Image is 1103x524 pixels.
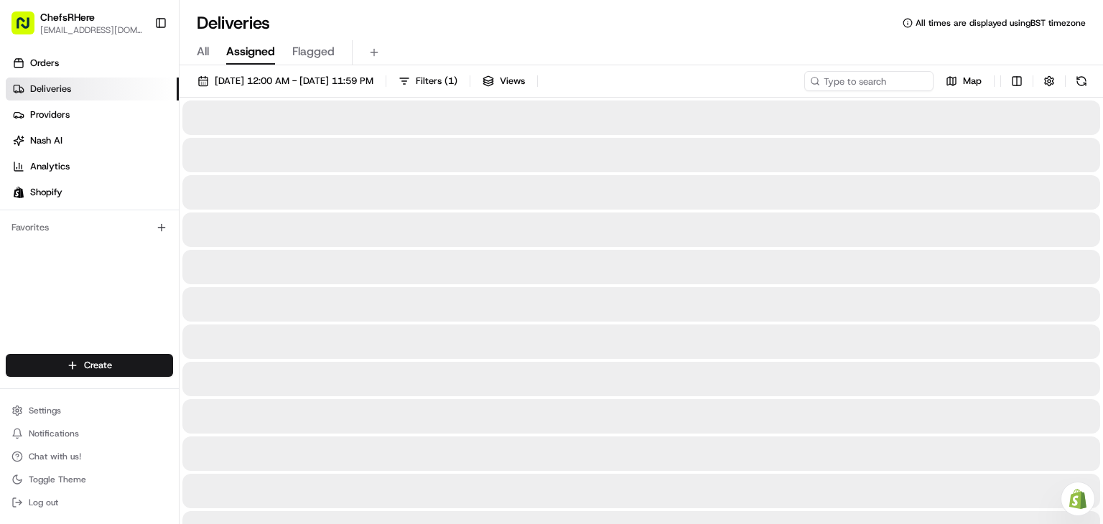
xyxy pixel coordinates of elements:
[30,186,62,199] span: Shopify
[6,6,149,40] button: ChefsRHere[EMAIL_ADDRESS][DOMAIN_NAME]
[40,24,143,36] button: [EMAIL_ADDRESS][DOMAIN_NAME]
[6,354,173,377] button: Create
[6,446,173,467] button: Chat with us!
[30,57,59,70] span: Orders
[30,160,70,173] span: Analytics
[197,43,209,60] span: All
[292,43,335,60] span: Flagged
[6,181,179,204] a: Shopify
[197,11,270,34] h1: Deliveries
[13,187,24,198] img: Shopify logo
[392,71,464,91] button: Filters(1)
[6,129,179,152] a: Nash AI
[6,469,173,490] button: Toggle Theme
[226,43,275,60] span: Assigned
[916,17,1086,29] span: All times are displayed using BST timezone
[191,71,380,91] button: [DATE] 12:00 AM - [DATE] 11:59 PM
[215,75,373,88] span: [DATE] 12:00 AM - [DATE] 11:59 PM
[29,451,81,462] span: Chat with us!
[939,71,988,91] button: Map
[476,71,531,91] button: Views
[30,134,62,147] span: Nash AI
[416,75,457,88] span: Filters
[30,83,71,95] span: Deliveries
[6,78,179,100] a: Deliveries
[84,359,112,372] span: Create
[963,75,982,88] span: Map
[40,10,95,24] button: ChefsRHere
[6,216,173,239] div: Favorites
[445,75,457,88] span: ( 1 )
[29,428,79,439] span: Notifications
[29,497,58,508] span: Log out
[804,71,934,91] input: Type to search
[6,103,179,126] a: Providers
[6,492,173,513] button: Log out
[6,52,179,75] a: Orders
[6,424,173,444] button: Notifications
[29,474,86,485] span: Toggle Theme
[6,155,179,178] a: Analytics
[29,405,61,416] span: Settings
[30,108,70,121] span: Providers
[6,401,173,421] button: Settings
[500,75,525,88] span: Views
[1071,71,1092,91] button: Refresh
